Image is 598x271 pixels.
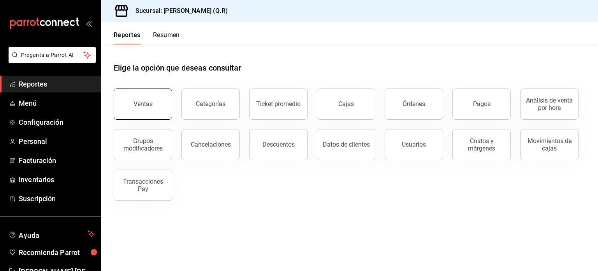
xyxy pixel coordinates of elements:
[473,100,491,108] div: Pagos
[196,100,225,108] div: Categorías
[19,155,95,166] span: Facturación
[129,6,228,16] h3: Sucursal: [PERSON_NAME] (Q.R)
[317,129,375,160] button: Datos de clientes
[19,79,95,89] span: Reportes
[457,137,506,152] div: Costos y márgenes
[249,89,308,120] button: Ticket promedio
[114,31,141,44] button: Reportes
[385,129,443,160] button: Usuarios
[525,97,573,112] div: Análisis de venta por hora
[385,89,443,120] button: Órdenes
[19,247,95,258] span: Recomienda Parrot
[19,136,95,147] span: Personal
[9,47,96,63] button: Pregunta a Parrot AI
[338,99,354,109] div: Cajas
[114,31,180,44] div: navigation tabs
[114,62,241,74] h1: Elige la opción que deseas consultar
[119,178,167,193] div: Transacciones Pay
[249,129,308,160] button: Descuentos
[525,137,573,152] div: Movimientos de cajas
[452,89,511,120] button: Pagos
[181,129,240,160] button: Cancelaciones
[317,89,375,120] a: Cajas
[86,20,92,27] button: open_drawer_menu
[134,100,153,108] div: Ventas
[114,129,172,160] button: Grupos modificadores
[19,174,95,185] span: Inventarios
[114,89,172,120] button: Ventas
[262,141,295,148] div: Descuentos
[181,89,240,120] button: Categorías
[323,141,370,148] div: Datos de clientes
[520,89,579,120] button: Análisis de venta por hora
[452,129,511,160] button: Costos y márgenes
[153,31,180,44] button: Resumen
[402,141,426,148] div: Usuarios
[19,229,84,239] span: Ayuda
[256,100,301,108] div: Ticket promedio
[119,137,167,152] div: Grupos modificadores
[403,100,425,108] div: Órdenes
[5,57,96,65] a: Pregunta a Parrot AI
[520,129,579,160] button: Movimientos de cajas
[19,98,95,108] span: Menú
[114,170,172,201] button: Transacciones Pay
[21,51,84,59] span: Pregunta a Parrot AI
[19,117,95,128] span: Configuración
[191,141,231,148] div: Cancelaciones
[19,193,95,204] span: Suscripción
